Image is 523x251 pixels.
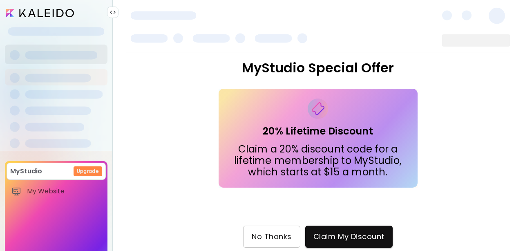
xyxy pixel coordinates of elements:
p: Claim a 20% discount code for a lifetime membership to MyStudio, which starts at $15 a month. [225,143,411,178]
span: My Website [27,187,101,195]
p: MyStudio [10,166,42,176]
span: Claim My Discount [313,232,384,241]
button: Claim My Discount [305,226,393,248]
div: MyStudio Special Offer [242,61,394,75]
a: itemMy Website [7,183,106,199]
p: 20% Lifetime Discount [263,125,373,137]
span: No Thanks [252,232,292,241]
button: No Thanks [243,226,300,248]
h6: Upgrade [77,168,99,175]
img: icon [311,102,325,115]
img: collapse [110,9,116,16]
img: item [11,186,21,196]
